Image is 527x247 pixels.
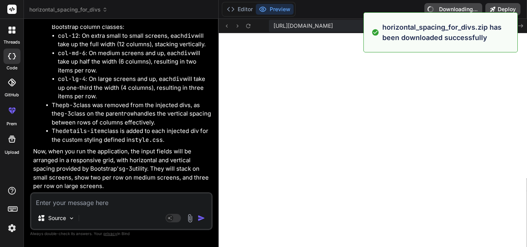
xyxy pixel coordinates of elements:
[184,32,194,40] code: div
[103,231,117,236] span: privacy
[5,222,19,235] img: settings
[5,92,19,98] label: GitHub
[123,110,134,118] code: row
[58,75,211,101] li: : On large screens and up, each will take up one-third the width (4 columns), resulting in three ...
[30,230,213,237] p: Always double-check its answers. Your in Bind
[7,65,17,71] label: code
[219,33,527,247] iframe: Preview
[181,49,191,57] code: div
[274,22,333,30] span: [URL][DOMAIN_NAME]
[132,136,163,144] code: style.css
[58,32,211,49] li: : On extra small to small screens, each will take up the full width (12 columns), stacking vertic...
[29,6,108,13] span: horizontal_spacing_for_divs
[62,101,76,109] code: pb-3
[58,75,86,83] code: col-lg-4
[5,149,19,156] label: Upload
[61,110,71,118] code: g-3
[68,215,75,222] img: Pick Models
[48,214,66,222] p: Source
[485,3,520,15] button: Deploy
[372,22,379,43] img: alert
[198,214,205,222] img: icon
[58,32,79,40] code: col-12
[52,14,211,101] li: When injecting the HTML for each detail , I've added Bootstrap column classes:
[62,127,104,135] code: details-item
[52,127,211,144] li: The class is added to each injected div for the custom styling defined in .
[172,75,183,83] code: div
[33,147,211,191] p: Now, when you run the application, the input fields will be arranged in a responsive grid, with h...
[3,39,20,45] label: threads
[58,49,86,57] code: col-md-6
[186,214,194,223] img: attachment
[224,4,256,15] button: Editor
[58,49,211,75] li: : On medium screens and up, each will take up half the width (6 columns), resulting in two items ...
[52,101,211,127] li: The class was removed from the injected divs, as the class on the parent handles the vertical spa...
[7,121,17,127] label: prem
[122,165,132,173] code: g-3
[424,3,482,15] button: Downloading...
[382,22,513,43] p: horizontal_spacing_for_divs.zip has been downloaded successfully
[256,4,294,15] button: Preview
